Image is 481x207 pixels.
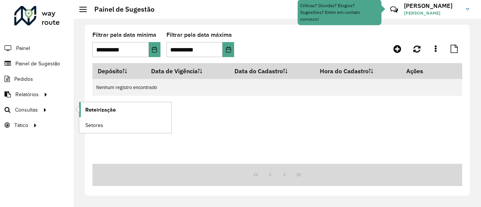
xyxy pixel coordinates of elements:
span: Consultas [15,106,38,114]
a: Setores [79,118,171,133]
h2: Painel de Sugestão [87,5,154,14]
a: Roteirização [79,102,171,117]
td: Nenhum registro encontrado [92,79,462,96]
label: Filtrar pela data mínima [92,30,156,39]
span: Setores [85,121,103,129]
th: Hora do Cadastro [315,63,401,79]
h3: [PERSON_NAME] [404,2,460,9]
a: Contato Rápido [386,2,402,18]
span: Tático [14,121,28,129]
button: Choose Date [222,42,234,57]
th: Ações [401,63,446,79]
span: Painel de Sugestão [15,60,60,68]
th: Depósito [92,63,146,79]
span: Pedidos [14,75,33,83]
span: Roteirização [85,106,116,114]
button: Choose Date [149,42,160,57]
th: Data do Cadastro [229,63,315,79]
span: [PERSON_NAME] [404,10,460,17]
span: Relatórios [15,91,39,98]
label: Filtrar pela data máxima [166,30,232,39]
span: Painel [16,44,30,52]
th: Data de Vigência [146,63,229,79]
